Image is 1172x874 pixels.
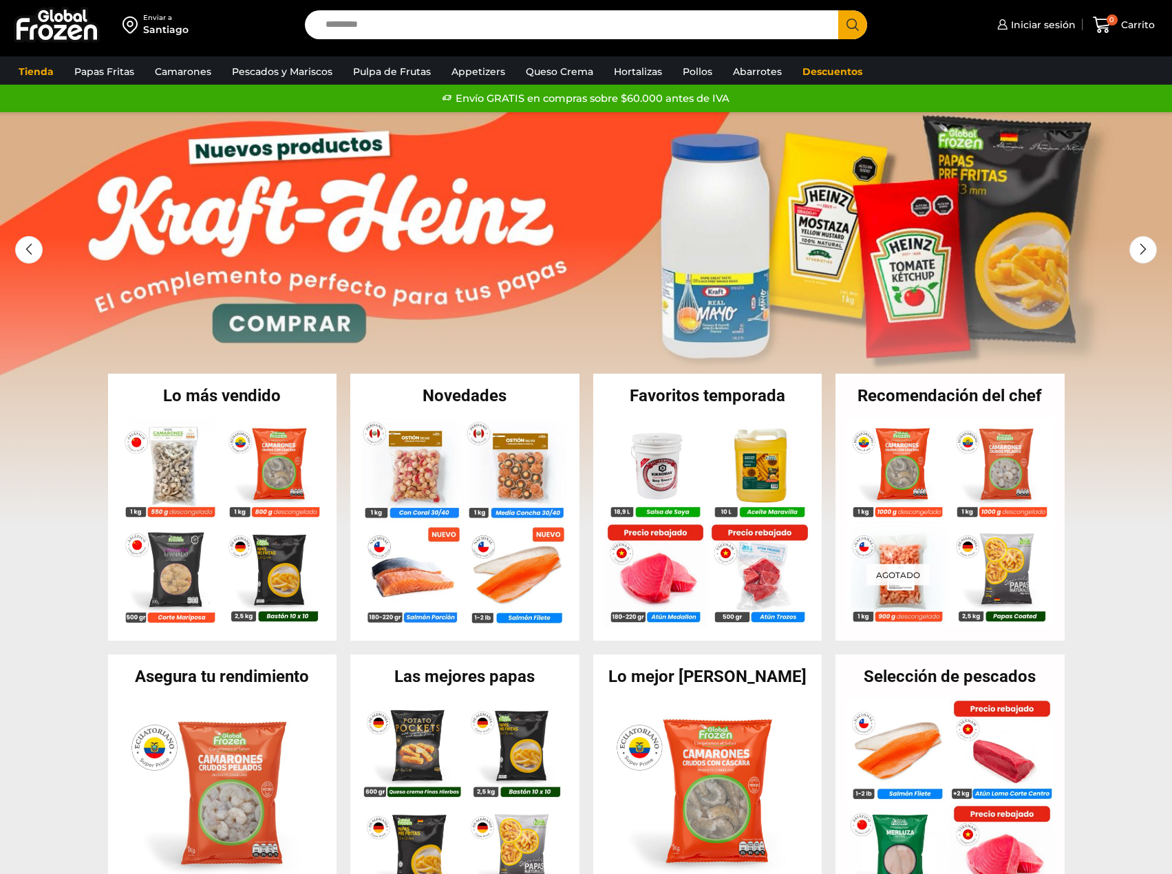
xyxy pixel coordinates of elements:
[67,58,141,85] a: Papas Fritas
[726,58,789,85] a: Abarrotes
[350,668,579,685] h2: Las mejores papas
[994,11,1076,39] a: Iniciar sesión
[866,564,930,586] p: Agotado
[1129,236,1157,264] div: Next slide
[122,13,143,36] img: address-field-icon.svg
[1118,18,1155,32] span: Carrito
[1107,14,1118,25] span: 0
[676,58,719,85] a: Pollos
[1008,18,1076,32] span: Iniciar sesión
[593,668,822,685] h2: Lo mejor [PERSON_NAME]
[835,387,1065,404] h2: Recomendación del chef
[350,387,579,404] h2: Novedades
[796,58,869,85] a: Descuentos
[225,58,339,85] a: Pescados y Mariscos
[593,387,822,404] h2: Favoritos temporada
[148,58,218,85] a: Camarones
[108,387,337,404] h2: Lo más vendido
[519,58,600,85] a: Queso Crema
[15,236,43,264] div: Previous slide
[143,13,189,23] div: Enviar a
[445,58,512,85] a: Appetizers
[838,10,867,39] button: Search button
[607,58,669,85] a: Hortalizas
[108,668,337,685] h2: Asegura tu rendimiento
[835,668,1065,685] h2: Selección de pescados
[12,58,61,85] a: Tienda
[346,58,438,85] a: Pulpa de Frutas
[143,23,189,36] div: Santiago
[1089,9,1158,41] a: 0 Carrito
